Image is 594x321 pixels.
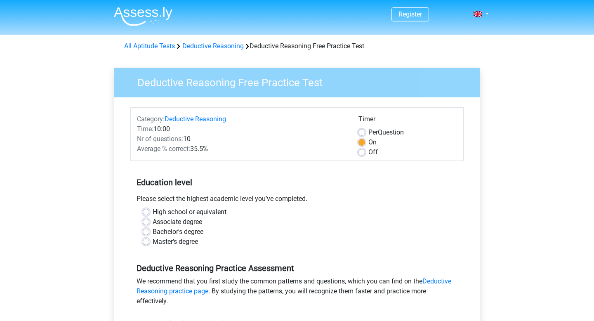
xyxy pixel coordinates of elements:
[137,125,153,133] span: Time:
[137,145,190,153] span: Average % correct:
[131,124,352,134] div: 10:00
[127,73,474,89] h3: Deductive Reasoning Free Practice Test
[368,127,404,137] label: Question
[131,144,352,154] div: 35.5%
[398,10,422,18] a: Register
[368,147,378,157] label: Off
[121,41,473,51] div: Deductive Reasoning Free Practice Test
[130,194,464,207] div: Please select the highest academic level you’ve completed.
[368,137,377,147] label: On
[137,135,183,143] span: Nr of questions:
[130,276,464,309] div: We recommend that you first study the common patterns and questions, which you can find on the . ...
[358,114,457,127] div: Timer
[153,207,226,217] label: High school or equivalent
[137,263,457,273] h5: Deductive Reasoning Practice Assessment
[165,115,226,123] a: Deductive Reasoning
[153,237,198,247] label: Master's degree
[137,115,165,123] span: Category:
[153,217,202,227] label: Associate degree
[368,128,378,136] span: Per
[137,174,457,191] h5: Education level
[114,7,172,26] img: Assessly
[131,134,352,144] div: 10
[124,42,175,50] a: All Aptitude Tests
[153,227,203,237] label: Bachelor's degree
[182,42,244,50] a: Deductive Reasoning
